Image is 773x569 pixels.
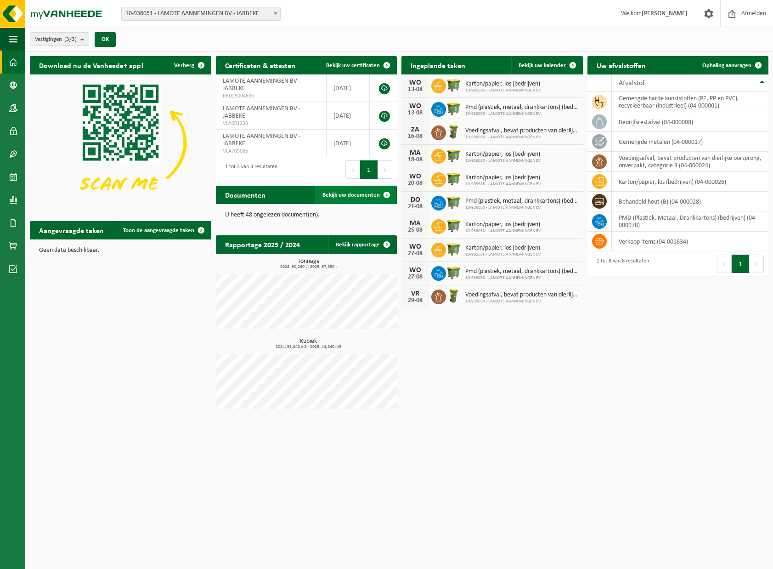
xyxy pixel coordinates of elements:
a: Ophaling aanvragen [695,56,767,74]
span: 10-936050 - LAMOTE AANNEMINGEN BV [465,111,578,117]
span: 10-985586 - LAMOTE AANNEMINGEN BV [465,88,541,93]
button: Verberg [167,56,210,74]
div: DO [406,196,424,204]
a: Bekijk rapportage [328,235,396,254]
span: Voedingsafval, bevat producten van dierlijke oorsprong, onverpakt, categorie 3 [465,291,578,299]
td: [DATE] [327,102,370,130]
span: 10-936050 - LAMOTE AANNEMINGEN BV [465,228,541,234]
span: Pmd (plastiek, metaal, drankkartons) (bedrijven) [465,104,578,111]
span: Karton/papier, los (bedrijven) [465,80,541,88]
img: WB-1100-HPE-GN-50 [446,194,462,210]
td: gemengde metalen (04-000017) [612,132,769,152]
div: 29-08 [406,297,424,304]
img: WB-1100-HPE-GN-50 [446,148,462,163]
img: WB-1100-HPE-GN-50 [446,77,462,93]
div: 1 tot 8 van 8 resultaten [592,254,649,274]
span: Bekijk uw certificaten [326,63,380,68]
a: Bekijk uw kalender [511,56,582,74]
button: Next [750,255,764,273]
h2: Documenten [216,186,275,204]
span: Bekijk uw documenten [322,192,380,198]
span: Karton/papier, los (bedrijven) [465,245,541,252]
td: karton/papier, los (bedrijven) (04-000026) [612,172,769,192]
span: 2024: 51,440 m3 - 2025: 44,840 m3 [220,345,397,349]
span: Karton/papier, los (bedrijven) [465,221,541,228]
span: Pmd (plastiek, metaal, drankkartons) (bedrijven) [465,198,578,205]
div: WO [406,102,424,110]
img: WB-0060-HPE-GN-50 [446,124,462,140]
span: Afvalstof [619,80,645,87]
img: WB-1100-HPE-GN-50 [446,218,462,233]
div: 25-08 [406,227,424,233]
button: 1 [732,255,750,273]
td: [DATE] [327,74,370,102]
span: LAMOTE AANNEMINGEN BV - JABBEKE [223,105,300,119]
div: WO [406,79,424,86]
a: Bekijk uw documenten [315,186,396,204]
td: voedingsafval, bevat producten van dierlijke oorsprong, onverpakt, categorie 3 (04-000024) [612,152,769,172]
span: VLA001233 [223,120,319,127]
button: OK [95,32,116,47]
span: 10-936050 - LAMOTE AANNEMINGEN BV [465,135,578,140]
span: 10-936050 - LAMOTE AANNEMINGEN BV [465,158,541,164]
button: 1 [360,160,378,179]
div: 13-08 [406,86,424,93]
span: Pmd (plastiek, metaal, drankkartons) (bedrijven) [465,268,578,275]
td: behandeld hout (B) (04-000028) [612,192,769,211]
div: 13-08 [406,110,424,116]
span: Vestigingen [35,33,77,46]
div: 18-08 [406,157,424,163]
img: WB-0060-HPE-GN-50 [446,288,462,304]
span: 10-936050 - LAMOTE AANNEMINGEN BV [465,299,578,304]
img: WB-1100-HPE-GN-50 [446,171,462,187]
h2: Certificaten & attesten [216,56,305,74]
div: 21-08 [406,204,424,210]
span: RED25004635 [223,92,319,100]
h2: Ingeplande taken [401,56,474,74]
div: VR [406,290,424,297]
h3: Tonnage [220,258,397,269]
span: Bekijk uw kalender [519,63,566,68]
td: gemengde harde kunststoffen (PE, PP en PVC), recycleerbaar (industrieel) (04-000001) [612,92,769,112]
div: 1 tot 3 van 3 resultaten [220,159,277,180]
button: Vestigingen(3/3) [30,32,89,46]
div: WO [406,173,424,180]
button: Previous [345,160,360,179]
a: Toon de aangevraagde taken [116,221,210,239]
span: LAMOTE AANNEMINGEN BV - JABBEKE [223,78,300,92]
h2: Uw afvalstoffen [587,56,655,74]
div: ZA [406,126,424,133]
span: Karton/papier, los (bedrijven) [465,151,541,158]
p: U heeft 48 ongelezen document(en). [225,212,388,218]
div: 27-08 [406,250,424,257]
button: Next [378,160,392,179]
span: 10-936050 - LAMOTE AANNEMINGEN BV [465,205,578,211]
span: Ophaling aanvragen [702,63,751,68]
span: Verberg [174,63,194,68]
span: VLA709085 [223,148,319,155]
img: Download de VHEPlus App [30,74,211,211]
a: Bekijk uw certificaten [319,56,396,74]
strong: [PERSON_NAME] [642,10,688,17]
td: bedrijfsrestafval (04-000008) [612,112,769,132]
h2: Download nu de Vanheede+ app! [30,56,152,74]
h3: Kubiek [220,338,397,349]
img: WB-1100-HPE-GN-50 [446,265,462,280]
count: (3/3) [64,36,77,42]
button: Previous [717,255,732,273]
div: WO [406,267,424,274]
div: 20-08 [406,180,424,187]
div: 16-08 [406,133,424,140]
span: Toon de aangevraagde taken [123,228,194,233]
div: MA [406,220,424,227]
span: Karton/papier, los (bedrijven) [465,174,541,182]
span: LAMOTE AANNEMINGEN BV - JABBEKE [223,133,300,147]
span: 10-936050 - LAMOTE AANNEMINGEN BV [465,275,578,281]
p: Geen data beschikbaar. [39,247,202,254]
span: 10-985586 - LAMOTE AANNEMINGEN BV [465,252,541,257]
td: verkoop items (04-001834) [612,232,769,251]
img: WB-1100-HPE-GN-50 [446,101,462,116]
span: 10-936051 - LAMOTE AANNEMINGEN BV - JABBEKE [121,7,281,21]
div: 27-08 [406,274,424,280]
div: WO [406,243,424,250]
